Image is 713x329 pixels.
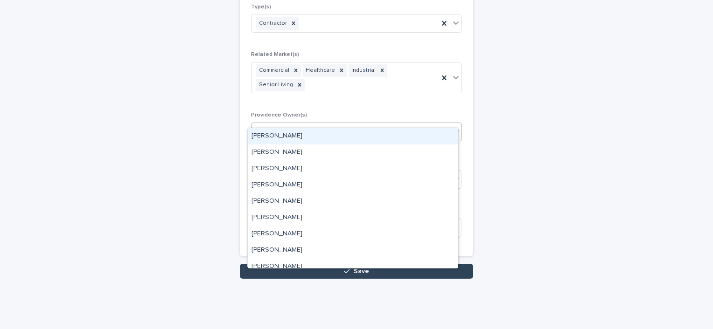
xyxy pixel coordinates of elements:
[251,52,299,57] span: Related Market(s)
[349,64,377,77] div: Industrial
[354,268,369,274] span: Save
[248,177,458,193] div: Carmen Beinhauer
[248,259,458,275] div: Dan Confer
[240,264,473,279] button: Save
[248,193,458,210] div: Carol-Ann Denning
[248,226,458,242] div: Connor Ferrari
[248,144,458,161] div: Ben Fichtner
[248,128,458,144] div: Becky Thompson
[256,79,294,91] div: Senior Living
[248,242,458,259] div: Connor Knittle
[303,64,336,77] div: Healthcare
[256,64,291,77] div: Commercial
[251,112,307,118] span: Providence Owner(s)
[256,17,288,30] div: Contractor
[248,161,458,177] div: Ben Heckert
[248,210,458,226] div: Colson Stoltzfus
[251,4,271,10] span: Type(s)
